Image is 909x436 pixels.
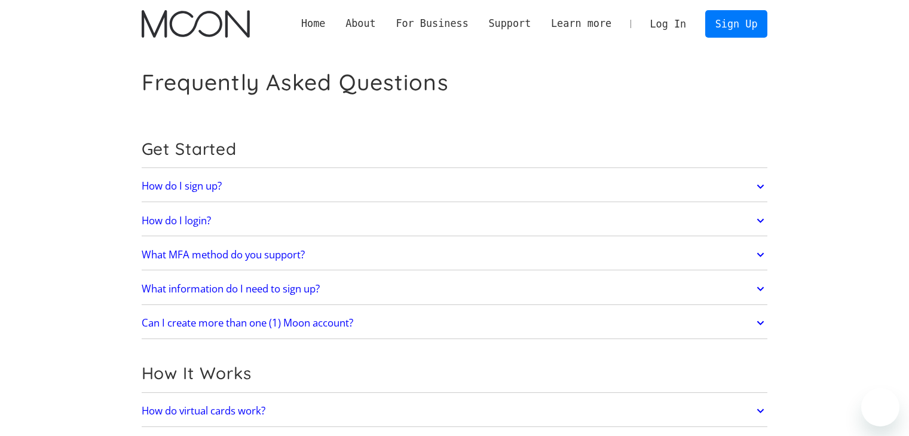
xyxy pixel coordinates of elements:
[335,16,385,31] div: About
[541,16,622,31] div: Learn more
[386,16,479,31] div: For Business
[142,10,250,38] img: Moon Logo
[142,215,211,227] h2: How do I login?
[142,283,320,295] h2: What information do I need to sign up?
[705,10,767,37] a: Sign Up
[396,16,468,31] div: For Business
[551,16,611,31] div: Learn more
[142,363,768,383] h2: How It Works
[142,139,768,159] h2: Get Started
[142,208,768,233] a: How do I login?
[142,69,449,96] h1: Frequently Asked Questions
[291,16,335,31] a: Home
[640,11,696,37] a: Log In
[142,398,768,423] a: How do virtual cards work?
[488,16,531,31] div: Support
[142,180,222,192] h2: How do I sign up?
[142,310,768,336] a: Can I create more than one (1) Moon account?
[142,405,265,417] h2: How do virtual cards work?
[142,174,768,199] a: How do I sign up?
[142,317,353,329] h2: Can I create more than one (1) Moon account?
[142,242,768,267] a: What MFA method do you support?
[142,276,768,301] a: What information do I need to sign up?
[345,16,376,31] div: About
[142,249,305,261] h2: What MFA method do you support?
[479,16,541,31] div: Support
[142,10,250,38] a: home
[861,388,899,426] iframe: 메시징 창을 시작하는 버튼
